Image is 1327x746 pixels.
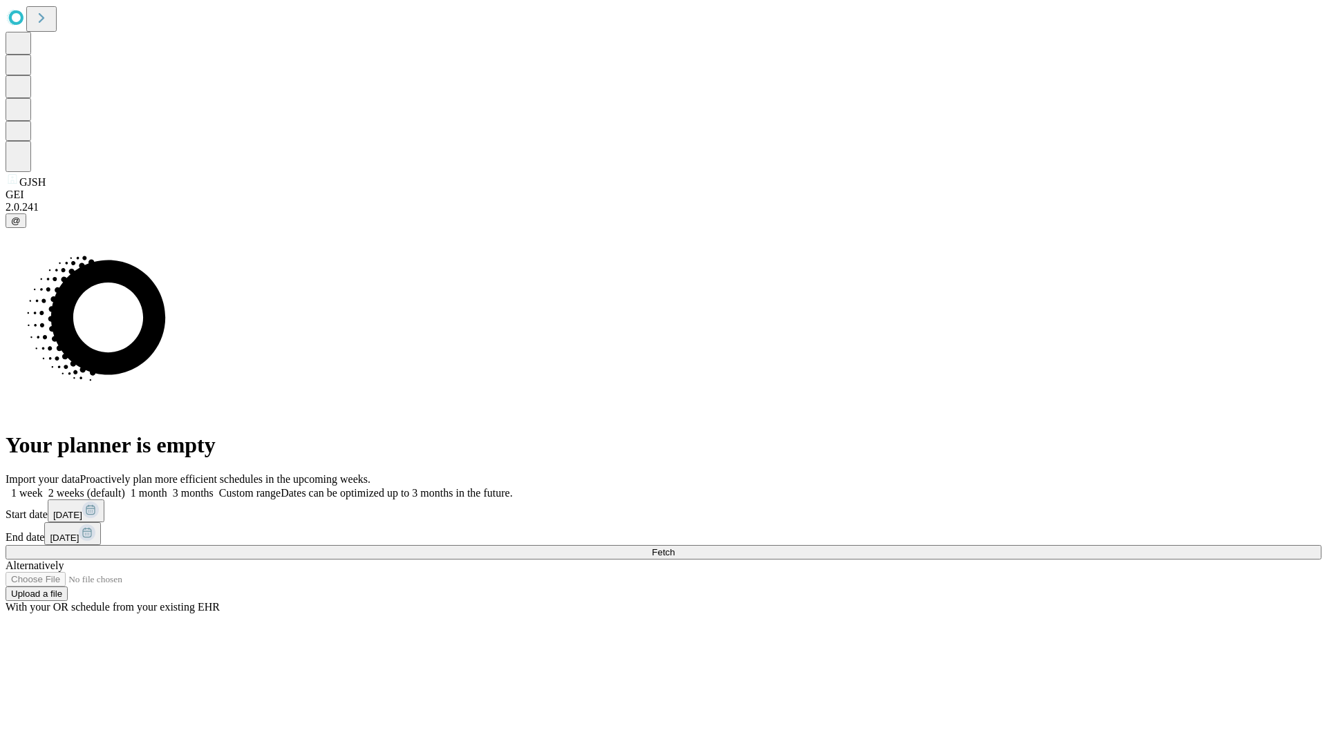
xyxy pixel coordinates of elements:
span: With your OR schedule from your existing EHR [6,601,220,613]
button: [DATE] [48,499,104,522]
span: 1 month [131,487,167,499]
button: [DATE] [44,522,101,545]
span: Dates can be optimized up to 3 months in the future. [281,487,512,499]
span: @ [11,216,21,226]
span: 3 months [173,487,214,499]
span: Fetch [652,547,675,557]
button: Fetch [6,545,1321,559]
span: GJSH [19,176,46,188]
span: Alternatively [6,559,64,571]
h1: Your planner is empty [6,432,1321,458]
div: GEI [6,189,1321,201]
span: Import your data [6,473,80,485]
span: [DATE] [50,533,79,543]
div: Start date [6,499,1321,522]
button: Upload a file [6,586,68,601]
span: 1 week [11,487,43,499]
span: Custom range [219,487,281,499]
span: 2 weeks (default) [48,487,125,499]
span: [DATE] [53,510,82,520]
div: End date [6,522,1321,545]
div: 2.0.241 [6,201,1321,213]
button: @ [6,213,26,228]
span: Proactively plan more efficient schedules in the upcoming weeks. [80,473,370,485]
